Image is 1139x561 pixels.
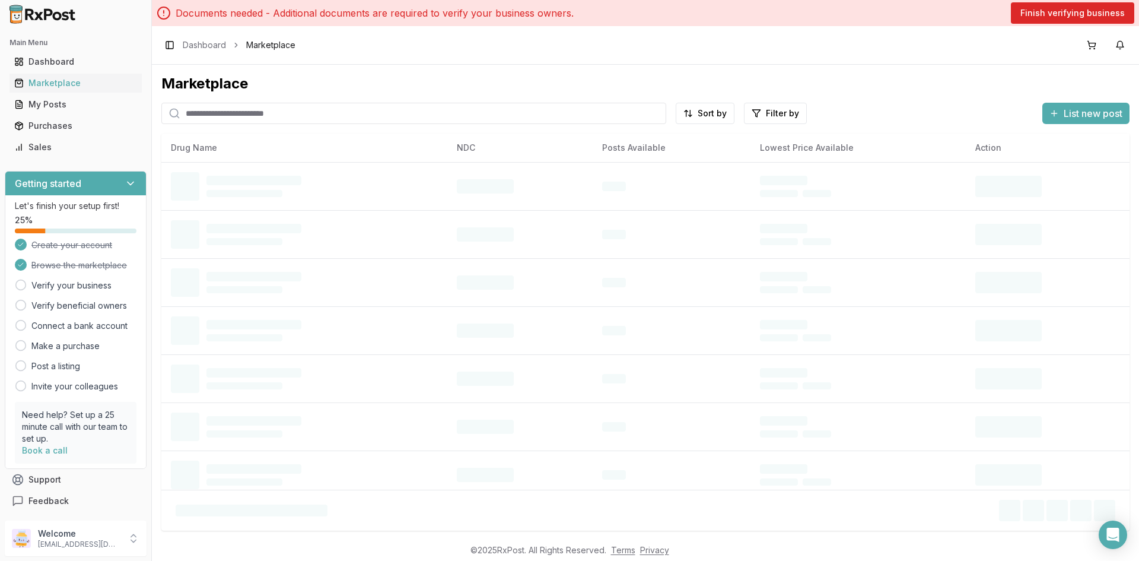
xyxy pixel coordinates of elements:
h3: Getting started [15,176,81,191]
a: Verify your business [31,280,112,291]
div: My Posts [14,99,137,110]
div: Purchases [14,120,137,132]
button: Marketplace [5,74,147,93]
p: Need help? Set up a 25 minute call with our team to set up. [22,409,129,445]
span: Feedback [28,495,69,507]
p: Welcome [38,528,120,540]
button: Purchases [5,116,147,135]
p: [EMAIL_ADDRESS][DOMAIN_NAME] [38,540,120,549]
a: Verify beneficial owners [31,300,127,312]
button: Sales [5,138,147,157]
span: Marketplace [246,39,295,51]
th: Action [966,134,1130,162]
button: Dashboard [5,52,147,71]
a: My Posts [9,94,142,115]
div: Marketplace [14,77,137,89]
a: Invite your colleagues [31,381,118,392]
button: Support [5,469,147,490]
span: List new post [1064,106,1122,121]
a: Book a call [22,445,68,455]
a: Dashboard [9,51,142,72]
a: Make a purchase [31,340,100,352]
img: User avatar [12,529,31,548]
div: Open Intercom Messenger [1099,521,1127,549]
span: Sort by [698,107,727,119]
p: Documents needed - Additional documents are required to verify your business owners. [176,6,574,20]
a: List new post [1042,109,1130,121]
div: Sales [14,141,137,153]
p: Let's finish your setup first! [15,200,136,212]
nav: breadcrumb [183,39,295,51]
button: Filter by [744,103,807,124]
button: List new post [1042,103,1130,124]
a: Connect a bank account [31,320,128,332]
button: My Posts [5,95,147,114]
a: Terms [611,545,635,555]
button: Finish verifying business [1011,2,1134,24]
img: RxPost Logo [5,5,81,24]
th: Drug Name [161,134,447,162]
button: Sort by [676,103,734,124]
span: Browse the marketplace [31,259,127,271]
th: Posts Available [593,134,750,162]
th: Lowest Price Available [750,134,966,162]
a: Marketplace [9,72,142,94]
span: 25 % [15,214,33,226]
span: Create your account [31,239,112,251]
a: Dashboard [183,39,226,51]
button: Feedback [5,490,147,512]
div: Dashboard [14,56,137,68]
a: Privacy [640,545,669,555]
h2: Main Menu [9,38,142,47]
a: Post a listing [31,360,80,372]
th: NDC [447,134,593,162]
a: Purchases [9,115,142,137]
a: Sales [9,137,142,158]
div: Marketplace [161,74,1130,93]
span: Filter by [766,107,799,119]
